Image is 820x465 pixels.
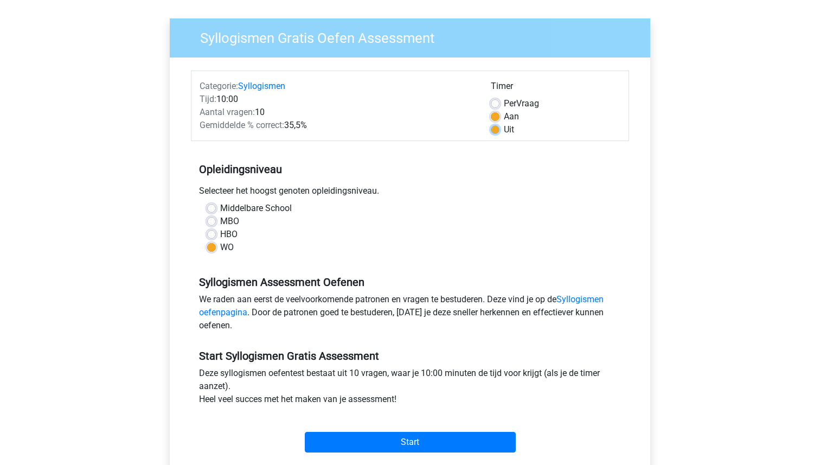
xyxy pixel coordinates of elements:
[191,293,629,336] div: We raden aan eerst de veelvoorkomende patronen en vragen te bestuderen. Deze vind je op de . Door...
[187,26,642,47] h3: Syllogismen Gratis Oefen Assessment
[191,106,483,119] div: 10
[199,158,621,180] h5: Opleidingsniveau
[504,123,514,136] label: Uit
[200,94,216,104] span: Tijd:
[199,276,621,289] h5: Syllogismen Assessment Oefenen
[191,93,483,106] div: 10:00
[491,80,620,97] div: Timer
[200,81,238,91] span: Categorie:
[200,107,255,117] span: Aantal vragen:
[191,367,629,410] div: Deze syllogismen oefentest bestaat uit 10 vragen, waar je 10:00 minuten de tijd voor krijgt (als ...
[220,202,292,215] label: Middelbare School
[504,110,519,123] label: Aan
[504,98,516,109] span: Per
[220,228,238,241] label: HBO
[220,241,234,254] label: WO
[504,97,539,110] label: Vraag
[191,184,629,202] div: Selecteer het hoogst genoten opleidingsniveau.
[238,81,285,91] a: Syllogismen
[199,349,621,362] h5: Start Syllogismen Gratis Assessment
[191,119,483,132] div: 35,5%
[200,120,284,130] span: Gemiddelde % correct:
[220,215,239,228] label: MBO
[305,432,516,453] input: Start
